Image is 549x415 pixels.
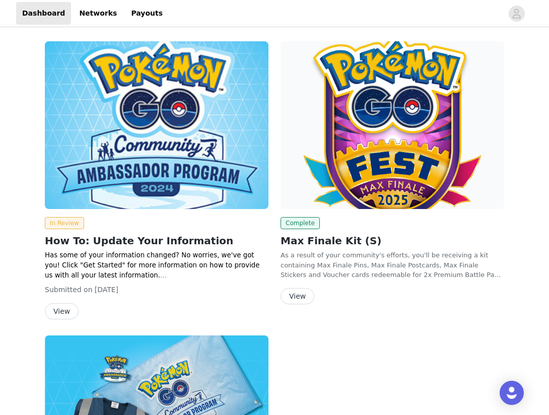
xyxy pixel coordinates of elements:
img: Pokémon GO Community Ambassador Program [45,41,268,209]
h2: How To: Update Your Information [45,233,268,248]
a: Dashboard [16,2,71,25]
span: In Review [45,217,84,229]
span: Complete [281,217,320,229]
button: View [45,303,79,319]
a: Networks [73,2,123,25]
a: View [45,308,79,315]
span: Submitted on [45,286,93,294]
span: [DATE] [95,286,118,294]
button: View [281,288,314,304]
div: avatar [512,6,521,22]
h2: Max Finale Kit (S) [281,233,504,248]
img: Pokémon GO Community Ambassador Program [281,41,504,209]
div: Open Intercom Messenger [500,381,524,405]
a: View [281,293,314,300]
p: As a result of your community's efforts, you'll be receiving a kit containing Max Finale Pins, Ma... [281,250,504,280]
span: Has some of your information changed? No worries, we've got you! Click "Get Started" for more inf... [45,251,260,279]
a: Payouts [125,2,169,25]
